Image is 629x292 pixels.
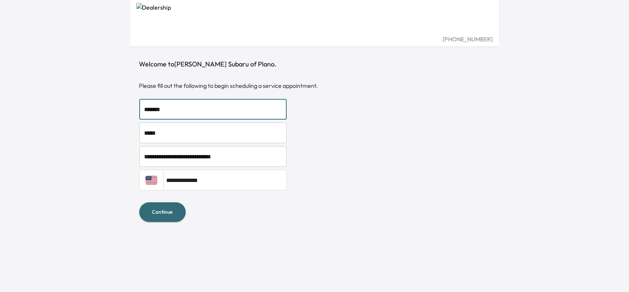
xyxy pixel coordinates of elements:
button: Continue [139,202,186,222]
div: [PHONE_NUMBER] [136,35,493,44]
img: Dealership [136,3,493,35]
h1: Welcome to [PERSON_NAME] Subaru of Plano . [139,59,490,69]
button: Country selector [139,170,164,190]
div: Please fill out the following to begin scheduling a service appointment. [139,81,490,90]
